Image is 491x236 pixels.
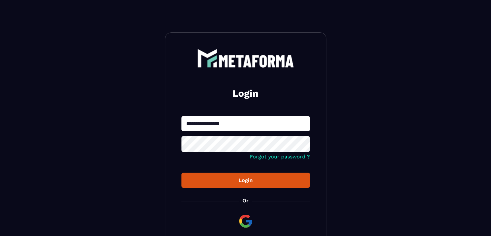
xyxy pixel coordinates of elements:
h2: Login [189,87,302,100]
a: Forgot your password ? [250,154,310,160]
p: Or [242,198,249,204]
a: logo [181,49,310,68]
img: logo [197,49,294,68]
img: google [238,213,253,229]
div: Login [187,177,305,183]
button: Login [181,173,310,188]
